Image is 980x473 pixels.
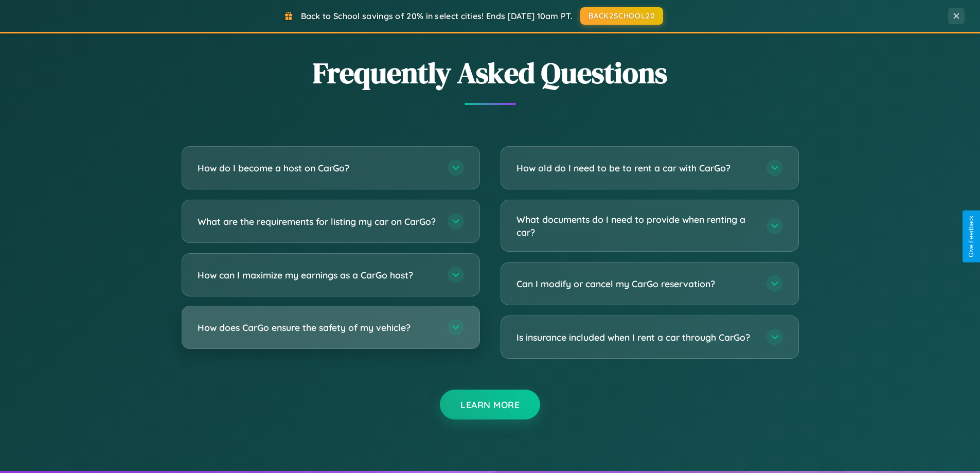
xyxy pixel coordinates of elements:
[198,321,437,334] h3: How does CarGo ensure the safety of my vehicle?
[968,216,975,257] div: Give Feedback
[516,213,756,238] h3: What documents do I need to provide when renting a car?
[516,162,756,174] h3: How old do I need to be to rent a car with CarGo?
[580,7,663,25] button: BACK2SCHOOL20
[440,390,540,419] button: Learn More
[301,11,573,21] span: Back to School savings of 20% in select cities! Ends [DATE] 10am PT.
[516,331,756,344] h3: Is insurance included when I rent a car through CarGo?
[516,277,756,290] h3: Can I modify or cancel my CarGo reservation?
[198,162,437,174] h3: How do I become a host on CarGo?
[198,269,437,282] h3: How can I maximize my earnings as a CarGo host?
[198,215,437,228] h3: What are the requirements for listing my car on CarGo?
[182,53,799,93] h2: Frequently Asked Questions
